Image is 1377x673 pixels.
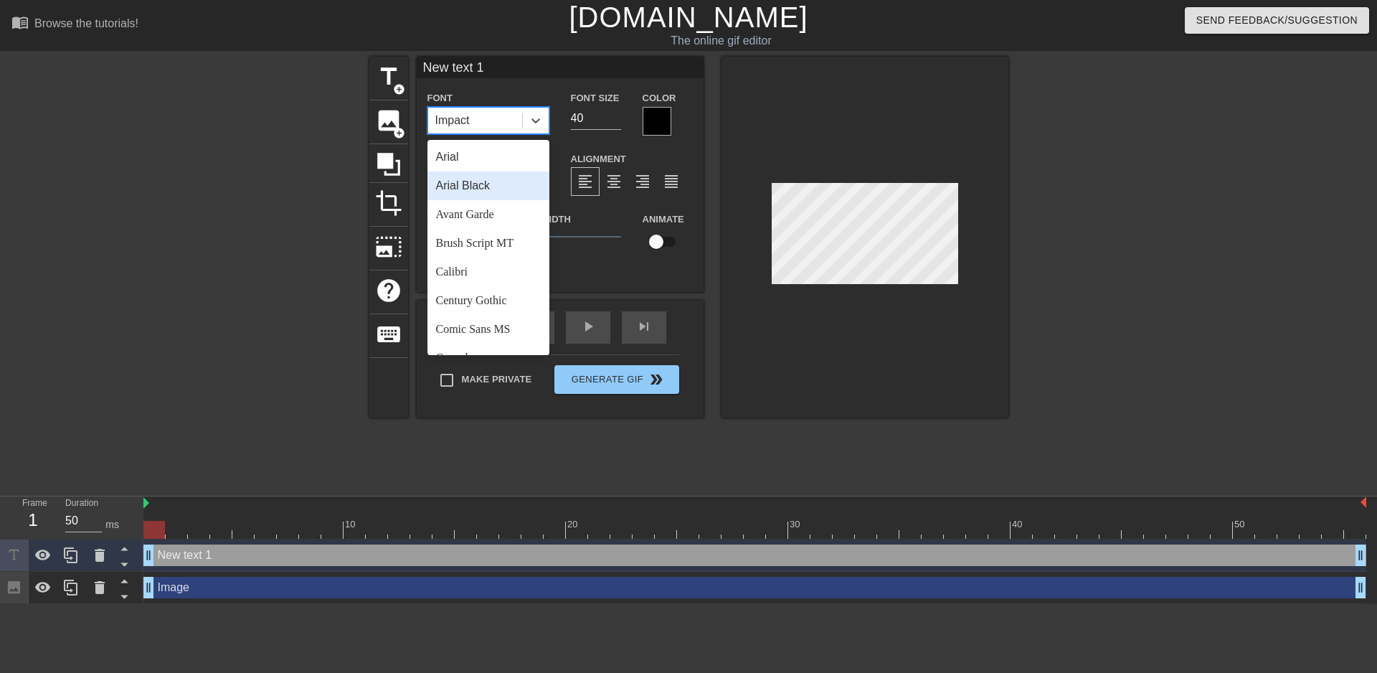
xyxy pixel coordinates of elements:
button: Send Feedback/Suggestion [1185,7,1369,34]
span: skip_next [635,318,653,335]
span: double_arrow [648,371,665,388]
span: Make Private [462,372,532,387]
label: Animate [643,212,684,227]
span: menu_book [11,14,29,31]
label: Font [427,91,453,105]
span: title [375,63,402,90]
span: image [375,107,402,134]
span: drag_handle [1353,548,1368,563]
span: Generate Gif [560,371,673,388]
a: [DOMAIN_NAME] [569,1,808,33]
label: Color [643,91,676,105]
div: 40 [1012,517,1025,532]
div: Arial Black [427,171,549,200]
span: add_circle [393,127,405,139]
div: Impact [435,112,470,129]
div: 30 [790,517,803,532]
div: Calibri [427,258,549,286]
span: format_align_justify [663,173,680,190]
a: Browse the tutorials! [11,14,138,36]
label: Duration [65,499,98,508]
div: The online gif editor [466,32,976,50]
span: photo_size_select_large [375,233,402,260]
div: 10 [345,517,358,532]
div: Brush Script MT [427,229,549,258]
span: Send Feedback/Suggestion [1196,11,1358,29]
span: format_align_right [634,173,651,190]
div: ms [105,517,119,532]
span: format_align_left [577,173,594,190]
span: play_arrow [579,318,597,335]
div: Arial [427,143,549,171]
span: format_align_center [605,173,623,190]
div: 20 [567,517,580,532]
span: add_circle [393,83,405,95]
div: Century Gothic [427,286,549,315]
div: Consolas [427,344,549,372]
div: Frame [11,496,55,538]
div: 1 [22,507,44,533]
span: drag_handle [141,548,156,563]
span: help [375,277,402,304]
div: 50 [1234,517,1247,532]
div: Comic Sans MS [427,315,549,344]
span: drag_handle [1353,580,1368,595]
img: bound-end.png [1361,496,1366,508]
span: crop [375,189,402,217]
div: Browse the tutorials! [34,17,138,29]
label: Font Size [571,91,620,105]
span: keyboard [375,321,402,348]
span: drag_handle [141,580,156,595]
label: Alignment [571,152,626,166]
div: Avant Garde [427,200,549,229]
button: Generate Gif [554,365,678,394]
